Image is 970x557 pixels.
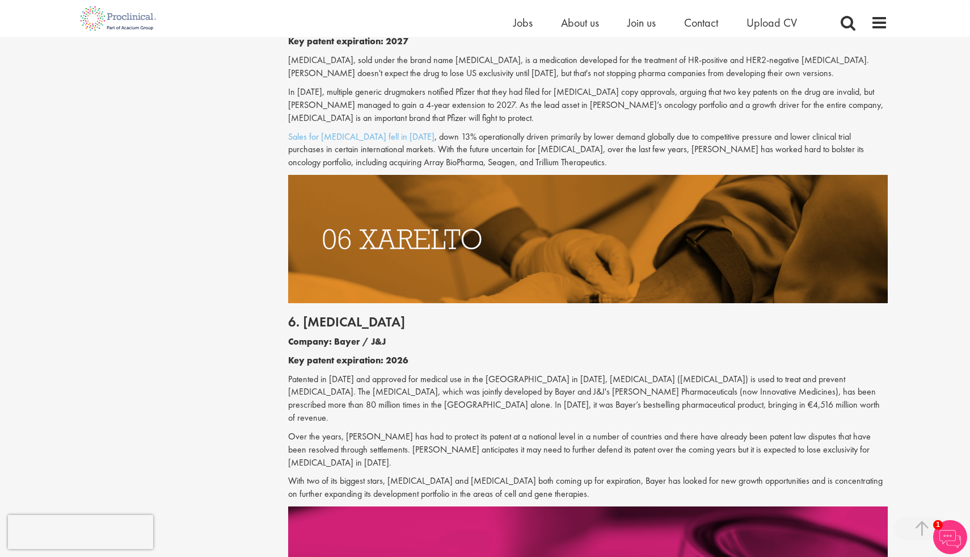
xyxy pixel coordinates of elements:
p: In [DATE], multiple generic drugmakers notified Pfizer that they had filed for [MEDICAL_DATA] cop... [288,86,888,125]
img: Chatbot [933,520,967,554]
iframe: reCAPTCHA [8,515,153,549]
p: With two of its biggest stars, [MEDICAL_DATA] and [MEDICAL_DATA] both coming up for expiration, B... [288,475,888,501]
p: Patented in [DATE] and approved for medical use in the [GEOGRAPHIC_DATA] in [DATE], [MEDICAL_DATA... [288,373,888,425]
span: 1 [933,520,943,530]
a: Jobs [513,15,533,30]
p: Over the years, [PERSON_NAME] has had to protect its patent at a national level in a number of co... [288,430,888,470]
b: Key patent expiration: 2027 [288,35,408,47]
a: Join us [627,15,656,30]
a: Upload CV [747,15,797,30]
a: Contact [684,15,718,30]
p: [MEDICAL_DATA], sold under the brand name [MEDICAL_DATA], is a medication developed for the treat... [288,54,888,80]
a: Sales for [MEDICAL_DATA] fell in [DATE] [288,131,435,143]
a: About us [561,15,599,30]
b: Company: Bayer / J&J [288,336,386,347]
b: Key patent expiration: 2026 [288,354,408,366]
h2: 6. [MEDICAL_DATA] [288,315,888,329]
p: , down 13% operationally driven primarily by lower demand globally due to competitive pressure an... [288,131,888,170]
img: Drugs with patents due to expire Xarelto [288,175,888,303]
